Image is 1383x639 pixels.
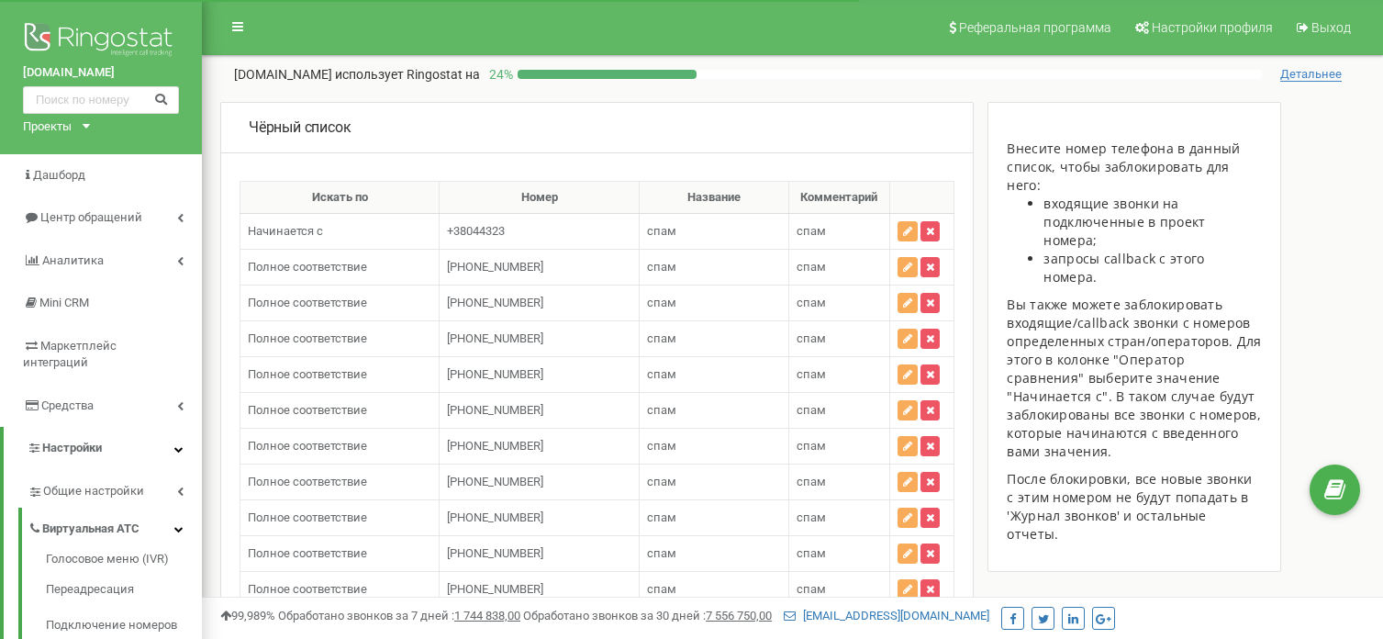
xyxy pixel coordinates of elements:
[797,331,826,345] span: спам
[647,510,676,524] span: спам
[447,296,543,309] span: [PHONE_NUMBER]
[23,64,179,82] a: [DOMAIN_NAME]
[46,551,202,573] a: Голосовое меню (IVR)
[447,475,543,488] span: [PHONE_NUMBER]
[788,181,889,214] th: Комментарий
[42,521,139,538] span: Виртуальная АТС
[248,439,367,453] span: Полное соответствие
[447,439,543,453] span: [PHONE_NUMBER]
[797,367,826,381] span: спам
[797,475,826,488] span: спам
[248,475,367,488] span: Полное соответствие
[23,339,117,370] span: Маркетплейс интеграций
[440,181,639,214] th: Номер
[447,403,543,417] span: [PHONE_NUMBER]
[959,20,1111,35] span: Реферальная программа
[42,441,102,454] span: Настройки
[23,118,72,136] div: Проекты
[28,470,202,508] a: Общие настройки
[447,510,543,524] span: [PHONE_NUMBER]
[797,546,826,560] span: спам
[797,510,826,524] span: спам
[46,572,202,608] a: Переадресация
[647,224,676,238] span: спам
[647,403,676,417] span: спам
[248,260,367,274] span: Полное соответствие
[28,508,202,545] a: Виртуальная АТС
[1007,470,1261,544] p: После блокировки, все новые звонки с этим номером не будут попадать в 'Журнал звонков' и остальны...
[248,367,367,381] span: Полное соответствие
[447,224,505,238] span: +38044323
[447,546,543,560] span: [PHONE_NUMBER]
[647,546,676,560] span: спам
[41,398,94,412] span: Средства
[523,609,772,622] span: Обработано звонков за 30 дней :
[1280,67,1342,82] span: Детальнее
[647,260,676,274] span: спам
[1311,20,1351,35] span: Выход
[1007,140,1261,195] div: Внесите номер телефона в данный список, чтобы заблокировать для него:
[39,296,89,309] span: Mini CRM
[447,260,543,274] span: [PHONE_NUMBER]
[447,582,543,596] span: [PHONE_NUMBER]
[447,331,543,345] span: [PHONE_NUMBER]
[43,483,144,500] span: Общие настройки
[797,260,826,274] span: спам
[248,296,367,309] span: Полное соответствие
[1043,250,1261,286] li: запросы callback с этого номера.
[797,582,826,596] span: спам
[248,331,367,345] span: Полное соответствие
[647,367,676,381] span: спам
[1152,20,1273,35] span: Настройки профиля
[248,510,367,524] span: Полное соответствие
[42,253,104,267] span: Аналитика
[797,296,826,309] span: спам
[4,427,202,470] a: Настройки
[797,224,826,238] span: спам
[647,439,676,453] span: спам
[1007,296,1261,461] p: Вы также можете заблокировать входящие/callback звонки с номеров определенных стран/операторов. Д...
[447,367,543,381] span: [PHONE_NUMBER]
[454,609,520,622] u: 1 744 838,00
[797,403,826,417] span: спам
[784,609,989,622] a: [EMAIL_ADDRESS][DOMAIN_NAME]
[480,65,518,84] p: 24 %
[248,582,367,596] span: Полное соответствие
[40,210,142,224] span: Центр обращений
[797,439,826,453] span: спам
[248,224,323,238] span: Начинается с
[23,18,179,64] img: Ringostat logo
[248,403,367,417] span: Полное соответствие
[647,475,676,488] span: спам
[23,86,179,114] input: Поиск по номеру
[220,609,275,622] span: 99,989%
[706,609,772,622] u: 7 556 750,00
[647,582,676,596] span: спам
[647,331,676,345] span: спам
[248,546,367,560] span: Полное соответствие
[639,181,788,214] th: Название
[647,296,676,309] span: спам
[1321,535,1365,579] iframe: Intercom live chat
[234,65,480,84] p: [DOMAIN_NAME]
[1043,195,1261,250] li: входящие звонки на подключенные в проект номера;
[335,67,480,82] span: использует Ringostat на
[240,181,440,214] th: Искать по
[278,609,520,622] span: Обработано звонков за 7 дней :
[249,118,351,139] p: Чёрный список
[33,168,85,182] span: Дашборд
